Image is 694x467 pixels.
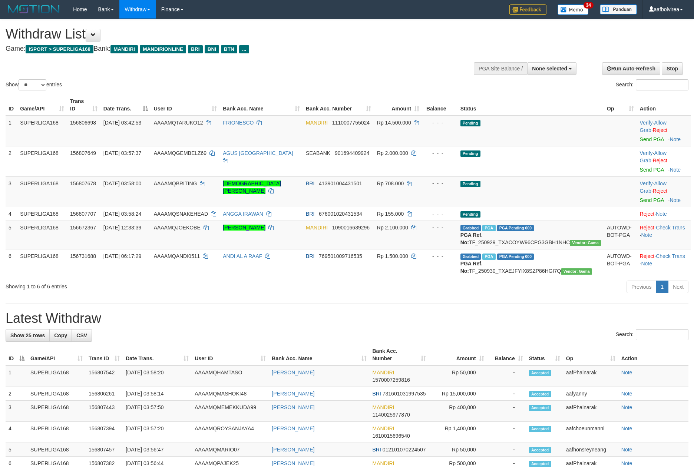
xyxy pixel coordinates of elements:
[457,221,604,249] td: TF_250929_TXACOYW96CPG3GBH1NHC
[640,253,655,259] a: Reject
[6,116,17,146] td: 1
[17,207,67,221] td: SUPERLIGA168
[497,225,534,231] span: PGA Pending
[103,253,141,259] span: [DATE] 06:17:29
[640,180,667,194] a: Allow Grab
[188,45,202,53] span: BRI
[637,249,691,278] td: · ·
[306,120,328,126] span: MANDIRI
[269,344,369,365] th: Bank Acc. Name: activate to sort column ascending
[429,344,487,365] th: Amount: activate to sort column ascending
[192,422,269,443] td: AAAAMQROYSANJAYA4
[641,261,652,266] a: Note
[529,447,551,453] span: Accepted
[637,176,691,207] td: · ·
[123,443,192,457] td: [DATE] 03:56:47
[377,225,408,231] span: Rp 2.100.000
[487,422,526,443] td: -
[637,116,691,146] td: · ·
[223,120,254,126] a: FRIONESCO
[17,116,67,146] td: SUPERLIGA168
[600,4,637,14] img: panduan.png
[6,45,455,53] h4: Game: Bank:
[529,426,551,432] span: Accepted
[306,211,314,217] span: BRI
[17,146,67,176] td: SUPERLIGA168
[17,176,67,207] td: SUPERLIGA168
[70,180,96,186] span: 156807678
[460,150,480,157] span: Pending
[656,253,685,259] a: Check Trans
[26,45,93,53] span: ISPORT > SUPERLIGA168
[6,4,62,15] img: MOTION_logo.png
[6,344,27,365] th: ID: activate to sort column descending
[220,95,303,116] th: Bank Acc. Name: activate to sort column ascending
[656,225,685,231] a: Check Trans
[373,447,381,453] span: BRI
[621,460,632,466] a: Note
[103,150,141,156] span: [DATE] 03:57:37
[641,232,652,238] a: Note
[17,221,67,249] td: SUPERLIGA168
[223,150,293,156] a: AGUS [GEOGRAPHIC_DATA]
[460,225,481,231] span: Grabbed
[563,365,618,387] td: aafPhalnarak
[640,120,667,133] span: ·
[636,329,688,340] input: Search:
[306,150,330,156] span: SEABANK
[110,45,138,53] span: MANDIRI
[303,95,374,116] th: Bank Acc. Number: activate to sort column ascending
[621,370,632,375] a: Note
[6,365,27,387] td: 1
[422,95,457,116] th: Balance
[563,344,618,365] th: Op: activate to sort column ascending
[192,401,269,422] td: AAAAMQMEMEKKUDA99
[86,365,123,387] td: 156807542
[70,211,96,217] span: 156807707
[86,387,123,401] td: 156806261
[140,45,186,53] span: MANDIRIONLINE
[192,365,269,387] td: AAAAMQHAMTASO
[526,344,563,365] th: Status: activate to sort column ascending
[86,344,123,365] th: Trans ID: activate to sort column ascending
[6,249,17,278] td: 6
[653,158,668,163] a: Reject
[460,120,480,126] span: Pending
[332,120,370,126] span: Copy 1110007755024 to clipboard
[377,211,404,217] span: Rp 155.000
[429,422,487,443] td: Rp 1,400,000
[6,443,27,457] td: 5
[154,225,201,231] span: AAAAMQJOEKOBE
[6,329,50,342] a: Show 25 rows
[373,412,410,418] span: Copy 1140025977870 to clipboard
[27,422,86,443] td: SUPERLIGA168
[86,443,123,457] td: 156807457
[604,95,637,116] th: Op: activate to sort column ascending
[570,240,601,246] span: Vendor URL: https://trx31.1velocity.biz
[27,387,86,401] td: SUPERLIGA168
[373,433,410,439] span: Copy 1610015696540 to clipboard
[192,443,269,457] td: AAAAMQMARIO07
[6,401,27,422] td: 3
[192,344,269,365] th: User ID: activate to sort column ascending
[49,329,72,342] a: Copy
[272,447,314,453] a: [PERSON_NAME]
[640,180,667,194] span: ·
[6,207,17,221] td: 4
[272,404,314,410] a: [PERSON_NAME]
[529,391,551,397] span: Accepted
[621,447,632,453] a: Note
[373,425,394,431] span: MANDIRI
[103,211,141,217] span: [DATE] 03:58:24
[429,365,487,387] td: Rp 50,000
[154,211,208,217] span: AAAAMQSNAKEHEAD
[584,2,594,9] span: 34
[6,387,27,401] td: 2
[637,221,691,249] td: · ·
[86,422,123,443] td: 156807394
[429,387,487,401] td: Rp 15,000,000
[429,401,487,422] td: Rp 400,000
[460,211,480,218] span: Pending
[332,225,370,231] span: Copy 1090016639296 to clipboard
[6,280,284,290] div: Showing 1 to 6 of 6 entries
